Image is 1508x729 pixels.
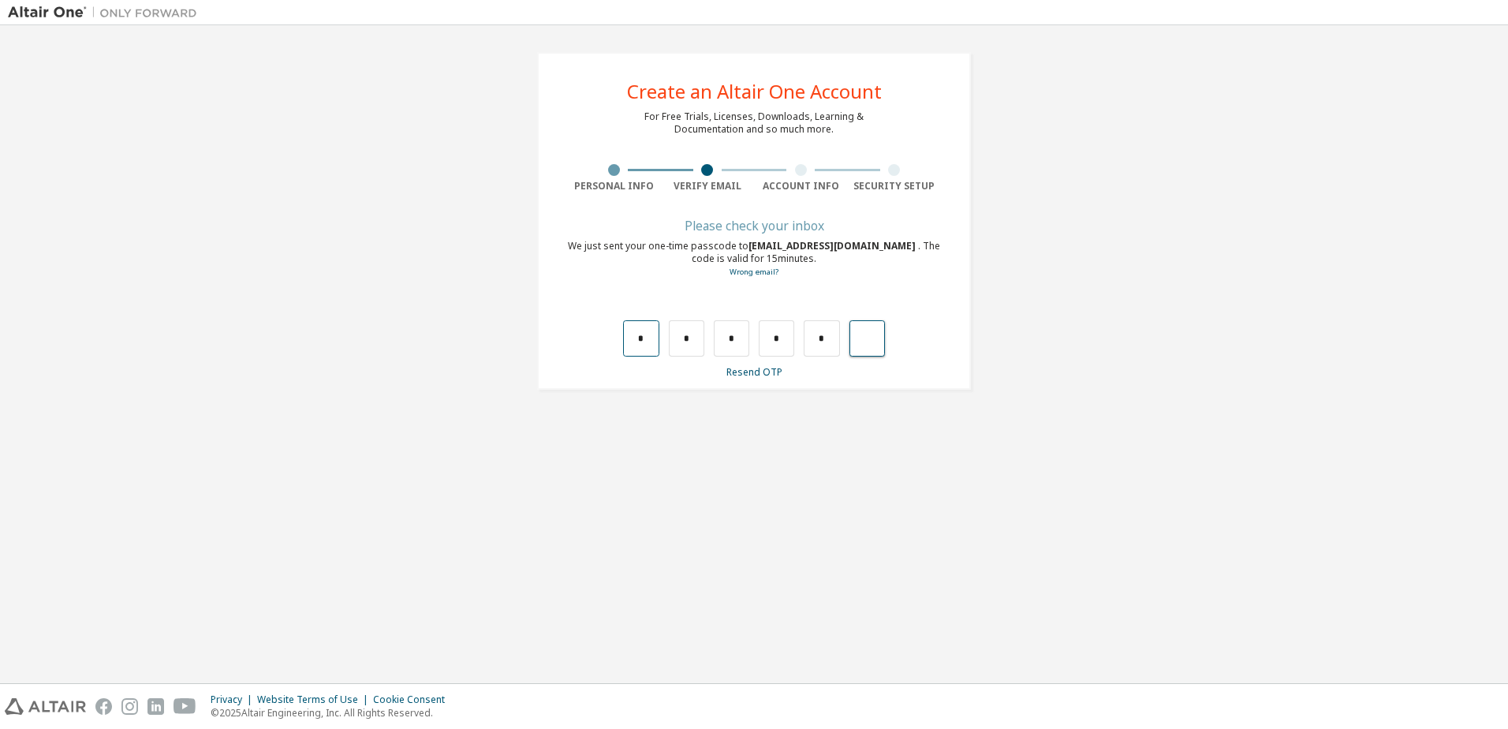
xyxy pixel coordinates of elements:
[661,180,755,193] div: Verify Email
[848,180,942,193] div: Security Setup
[5,698,86,715] img: altair_logo.svg
[211,706,454,720] p: © 2025 Altair Engineering, Inc. All Rights Reserved.
[8,5,205,21] img: Altair One
[95,698,112,715] img: facebook.svg
[257,693,373,706] div: Website Terms of Use
[748,239,918,252] span: [EMAIL_ADDRESS][DOMAIN_NAME]
[373,693,454,706] div: Cookie Consent
[567,240,941,279] div: We just sent your one-time passcode to . The code is valid for 15 minutes.
[567,221,941,230] div: Please check your inbox
[730,267,778,277] a: Go back to the registration form
[567,180,661,193] div: Personal Info
[211,693,257,706] div: Privacy
[147,698,164,715] img: linkedin.svg
[627,82,882,101] div: Create an Altair One Account
[174,698,196,715] img: youtube.svg
[726,365,782,379] a: Resend OTP
[644,110,864,136] div: For Free Trials, Licenses, Downloads, Learning & Documentation and so much more.
[754,180,848,193] div: Account Info
[121,698,138,715] img: instagram.svg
